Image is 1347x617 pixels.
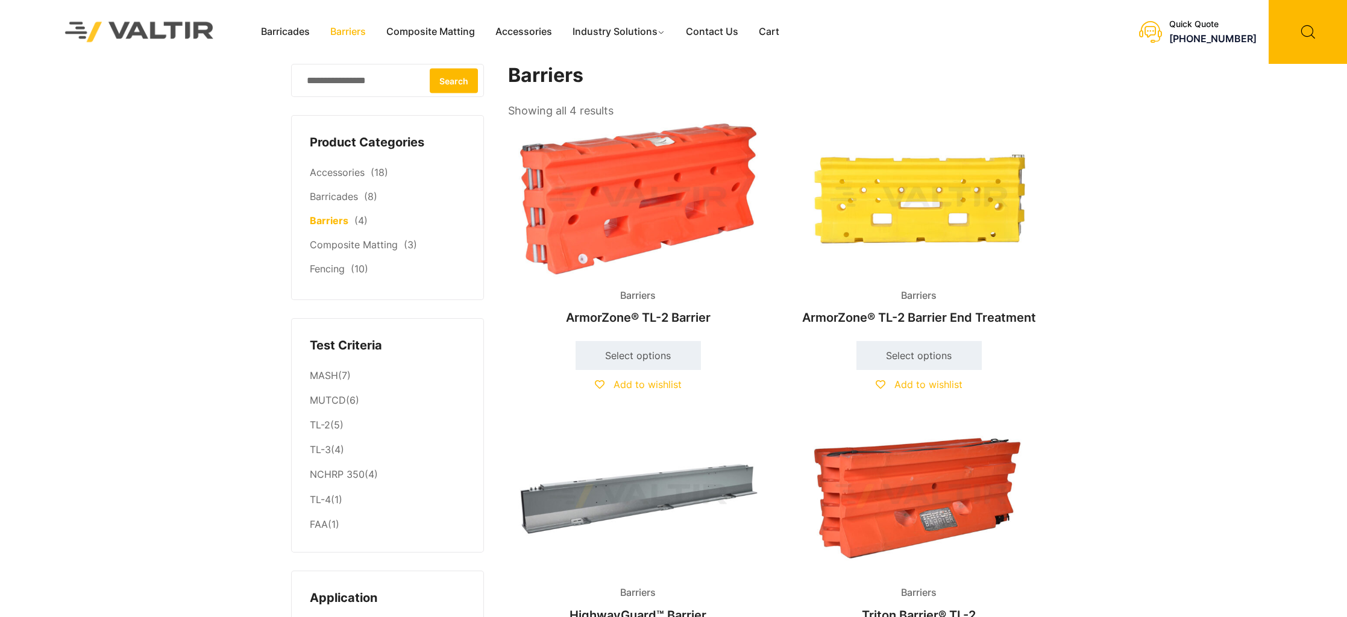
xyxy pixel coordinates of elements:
a: MUTCD [310,394,346,406]
h4: Application [310,589,465,607]
li: (7) [310,363,465,388]
li: (4) [310,463,465,487]
li: (4) [310,438,465,463]
a: BarriersArmorZone® TL-2 Barrier End Treatment [789,121,1049,331]
a: Cart [749,23,790,41]
a: Select options for “ArmorZone® TL-2 Barrier” [576,341,701,370]
a: Fencing [310,263,345,275]
a: BarriersArmorZone® TL-2 Barrier [508,121,768,331]
span: Add to wishlist [614,378,682,390]
a: Barricades [251,23,320,41]
a: Select options for “ArmorZone® TL-2 Barrier End Treatment” [856,341,982,370]
h2: ArmorZone® TL-2 Barrier End Treatment [789,304,1049,331]
a: NCHRP 350 [310,468,365,480]
img: Valtir Rentals [49,6,230,57]
a: Barricades [310,190,358,202]
a: Industry Solutions [562,23,676,41]
h4: Product Categories [310,134,465,152]
h1: Barriers [508,64,1050,87]
a: Barriers [320,23,376,41]
a: Contact Us [676,23,749,41]
h4: Test Criteria [310,337,465,355]
div: Quick Quote [1169,19,1257,30]
li: (1) [310,512,465,534]
a: TL-3 [310,443,331,456]
span: (18) [371,166,388,178]
a: Accessories [485,23,562,41]
a: Composite Matting [310,239,398,251]
a: Composite Matting [376,23,485,41]
li: (6) [310,389,465,413]
li: (5) [310,413,465,438]
span: (4) [354,215,368,227]
span: Barriers [892,584,946,602]
li: (1) [310,487,465,512]
span: Add to wishlist [894,378,962,390]
a: TL-4 [310,493,331,506]
a: TL-2 [310,419,330,431]
a: [PHONE_NUMBER] [1169,33,1257,45]
a: MASH [310,369,338,381]
span: (8) [364,190,377,202]
a: FAA [310,518,328,530]
h2: ArmorZone® TL-2 Barrier [508,304,768,331]
span: Barriers [611,584,665,602]
span: (3) [404,239,417,251]
p: Showing all 4 results [508,101,614,121]
span: (10) [351,263,368,275]
a: Add to wishlist [595,378,682,390]
span: Barriers [611,287,665,305]
a: Accessories [310,166,365,178]
a: Barriers [310,215,348,227]
button: Search [430,68,478,93]
a: Add to wishlist [876,378,962,390]
span: Barriers [892,287,946,305]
